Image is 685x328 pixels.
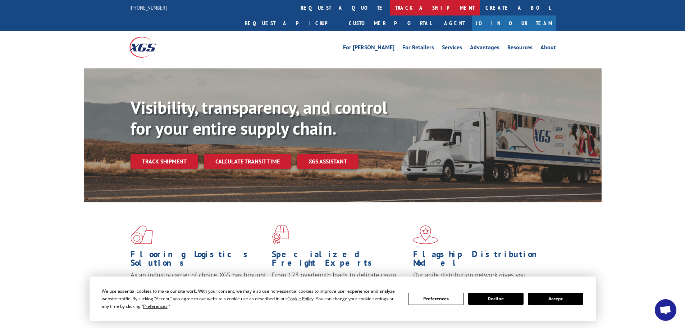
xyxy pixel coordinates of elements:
[272,271,408,303] p: From 123 overlength loads to delicate cargo, our experienced staff knows the best way to move you...
[131,250,266,271] h1: Flooring Logistics Solutions
[413,250,549,271] h1: Flagship Distribution Model
[131,96,387,139] b: Visibility, transparency, and control for your entire supply chain.
[343,15,437,31] a: Customer Portal
[437,15,472,31] a: Agent
[413,225,438,244] img: xgs-icon-flagship-distribution-model-red
[402,45,434,53] a: For Retailers
[297,154,359,169] a: XGS ASSISTANT
[90,277,596,321] div: Cookie Consent Prompt
[655,299,676,321] a: Open chat
[129,4,167,11] a: [PHONE_NUMBER]
[102,287,399,310] div: We use essential cookies to make our site work. With your consent, we may also use non-essential ...
[204,154,291,169] a: Calculate transit time
[408,293,463,305] button: Preferences
[131,154,198,169] a: Track shipment
[528,293,583,305] button: Accept
[470,45,499,53] a: Advantages
[239,15,343,31] a: Request a pickup
[131,225,153,244] img: xgs-icon-total-supply-chain-intelligence-red
[272,225,289,244] img: xgs-icon-focused-on-flooring-red
[343,45,394,53] a: For [PERSON_NAME]
[272,250,408,271] h1: Specialized Freight Experts
[472,15,556,31] a: Join Our Team
[540,45,556,53] a: About
[287,296,314,302] span: Cookie Policy
[143,303,168,309] span: Preferences
[131,271,266,296] span: As an industry carrier of choice, XGS has brought innovation and dedication to flooring logistics...
[468,293,524,305] button: Decline
[413,271,545,288] span: Our agile distribution network gives you nationwide inventory management on demand.
[507,45,533,53] a: Resources
[442,45,462,53] a: Services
